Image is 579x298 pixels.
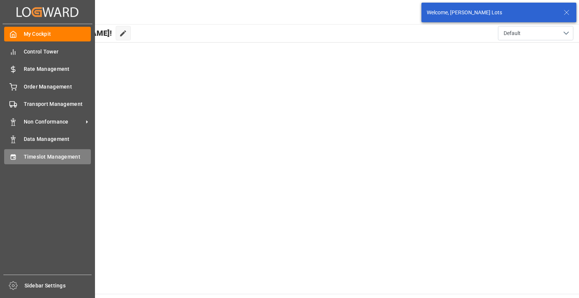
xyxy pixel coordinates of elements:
[24,118,83,126] span: Non Conformance
[31,26,112,40] span: Hello [PERSON_NAME]!
[4,79,91,94] a: Order Management
[4,62,91,76] a: Rate Management
[4,97,91,112] a: Transport Management
[4,149,91,164] a: Timeslot Management
[24,153,91,161] span: Timeslot Management
[24,135,91,143] span: Data Management
[4,44,91,59] a: Control Tower
[504,29,521,37] span: Default
[25,282,92,290] span: Sidebar Settings
[24,30,91,38] span: My Cockpit
[427,9,556,17] div: Welcome, [PERSON_NAME] Lots
[4,132,91,147] a: Data Management
[4,27,91,41] a: My Cockpit
[24,65,91,73] span: Rate Management
[498,26,573,40] button: open menu
[24,100,91,108] span: Transport Management
[24,48,91,56] span: Control Tower
[24,83,91,91] span: Order Management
